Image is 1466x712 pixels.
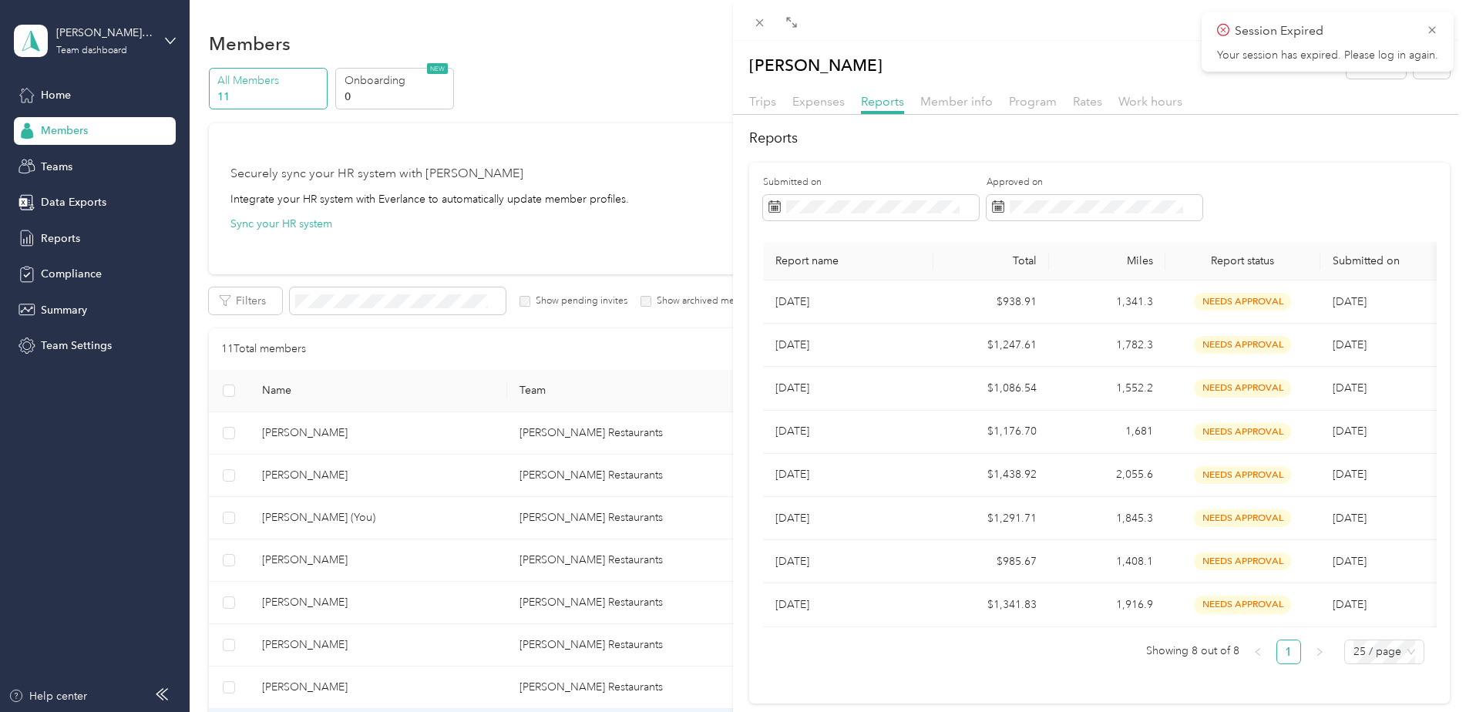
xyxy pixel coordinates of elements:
[1217,49,1438,62] p: Your session has expired. Please log in again.
[1307,640,1332,664] button: right
[1061,254,1153,267] div: Miles
[933,540,1050,583] td: $985.67
[1049,583,1165,626] td: 1,916.9
[1315,647,1324,657] span: right
[933,324,1050,367] td: $1,247.61
[1118,94,1182,109] span: Work hours
[1380,626,1466,712] iframe: Everlance-gr Chat Button Frame
[1333,468,1367,481] span: [DATE]
[1194,596,1291,613] span: needs approval
[775,466,921,483] p: [DATE]
[1277,640,1300,663] a: 1
[1194,466,1291,484] span: needs approval
[1246,640,1270,664] li: Previous Page
[1246,640,1270,664] button: left
[933,411,1050,454] td: $1,176.70
[1194,509,1291,527] span: needs approval
[1344,640,1424,664] div: Page Size
[749,128,1450,149] h2: Reports
[1353,640,1415,663] span: 25 / page
[1194,423,1291,441] span: needs approval
[946,254,1037,267] div: Total
[1009,94,1057,109] span: Program
[792,94,845,109] span: Expenses
[987,176,1202,190] label: Approved on
[933,454,1050,497] td: $1,438.92
[1253,647,1263,657] span: left
[775,553,921,570] p: [DATE]
[1073,94,1102,109] span: Rates
[1235,22,1415,41] p: Session Expired
[920,94,993,109] span: Member info
[1194,379,1291,397] span: needs approval
[763,176,979,190] label: Submitted on
[1178,254,1308,267] span: Report status
[1194,552,1291,570] span: needs approval
[1333,425,1367,438] span: [DATE]
[1333,512,1367,525] span: [DATE]
[1049,367,1165,410] td: 1,552.2
[1320,242,1437,280] th: Submitted on
[1333,555,1367,568] span: [DATE]
[1307,640,1332,664] li: Next Page
[1049,324,1165,367] td: 1,782.3
[861,94,904,109] span: Reports
[1333,338,1367,351] span: [DATE]
[1049,411,1165,454] td: 1,681
[1049,497,1165,540] td: 1,845.3
[1194,293,1291,311] span: needs approval
[933,583,1050,626] td: $1,341.83
[775,337,921,354] p: [DATE]
[1333,295,1367,308] span: [DATE]
[1276,640,1301,664] li: 1
[775,423,921,440] p: [DATE]
[1333,381,1367,395] span: [DATE]
[775,596,921,613] p: [DATE]
[775,380,921,397] p: [DATE]
[933,280,1050,324] td: $938.91
[1146,640,1239,663] span: Showing 8 out of 8
[775,510,921,527] p: [DATE]
[933,367,1050,410] td: $1,086.54
[1333,598,1367,611] span: [DATE]
[775,294,921,311] p: [DATE]
[749,94,776,109] span: Trips
[1049,540,1165,583] td: 1,408.1
[763,242,933,280] th: Report name
[1194,336,1291,354] span: needs approval
[933,497,1050,540] td: $1,291.71
[1049,280,1165,324] td: 1,341.3
[749,52,883,79] p: [PERSON_NAME]
[1049,454,1165,497] td: 2,055.6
